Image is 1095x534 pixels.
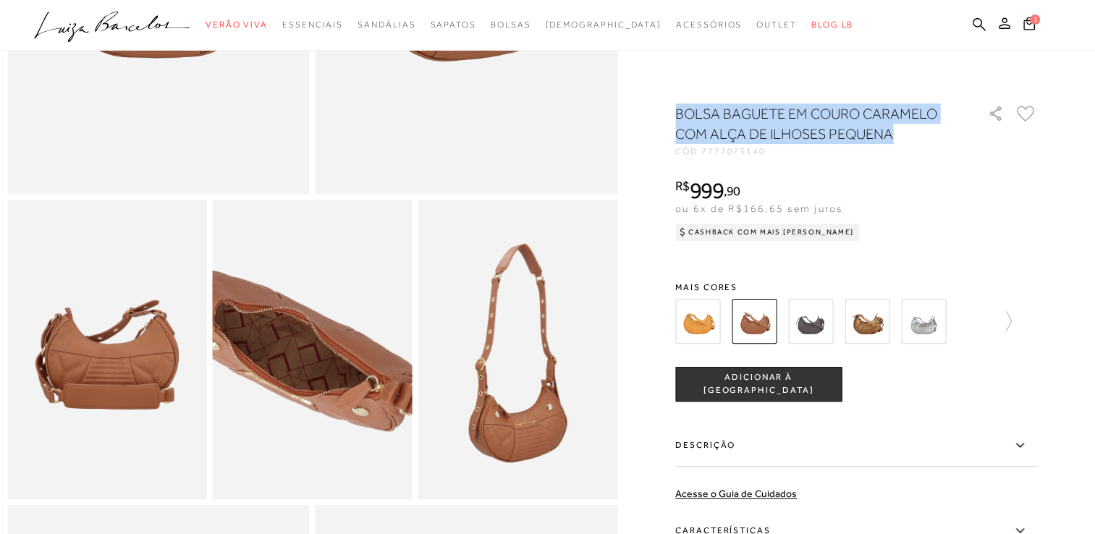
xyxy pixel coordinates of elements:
[675,488,797,499] a: Acesse o Guia de Cuidados
[675,203,842,214] span: ou 6x de R$166,65 sem juros
[675,179,690,192] i: R$
[430,12,475,38] a: noSubCategoriesText
[418,200,617,499] img: image
[7,200,207,499] img: image
[545,12,661,38] a: noSubCategoriesText
[788,299,833,344] img: BOLSA BAGUETE EM COURO ESTONADO CINZA GRAFITE COM ALÇA DE ILHOSES PEQUENA
[675,103,947,144] h1: BOLSA BAGUETE EM COURO CARAMELO COM ALÇA DE ILHOSES PEQUENA
[690,177,724,203] span: 999
[1030,14,1040,25] span: 1
[430,20,475,30] span: Sapatos
[675,299,720,344] img: BOLSA BAGUETE EM COURO AMARELO AÇAFRÃO COM ALÇA DE ILHOSES PEQUENA
[756,20,797,30] span: Outlet
[756,12,797,38] a: noSubCategoriesText
[675,425,1037,467] label: Descrição
[845,299,889,344] img: BOLSA BAGUETE EM COURO OURO VELHO COM ALÇA DE ILHOSES PEQUENA
[206,20,268,30] span: Verão Viva
[282,20,343,30] span: Essenciais
[491,12,531,38] a: noSubCategoriesText
[727,183,740,198] span: 90
[675,147,965,156] div: CÓD:
[676,371,841,397] span: ADICIONAR À [GEOGRAPHIC_DATA]
[282,12,343,38] a: noSubCategoriesText
[676,12,742,38] a: noSubCategoriesText
[675,367,842,402] button: ADICIONAR À [GEOGRAPHIC_DATA]
[206,12,268,38] a: noSubCategoriesText
[358,12,415,38] a: noSubCategoriesText
[676,20,742,30] span: Acessórios
[675,283,1037,292] span: Mais cores
[701,146,766,156] span: 7777073140
[545,20,661,30] span: [DEMOGRAPHIC_DATA]
[724,185,740,198] i: ,
[491,20,531,30] span: Bolsas
[675,224,860,241] div: Cashback com Mais [PERSON_NAME]
[1019,16,1039,35] button: 1
[732,299,777,344] img: BOLSA BAGUETE EM COURO CARAMELO COM ALÇA DE ILHOSES PEQUENA
[811,12,853,38] a: BLOG LB
[901,299,946,344] img: BOLSA BAGUETE EM COURO PRATA COM ALÇA DE ILHOSES PEQUENA
[811,20,853,30] span: BLOG LB
[358,20,415,30] span: Sandálias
